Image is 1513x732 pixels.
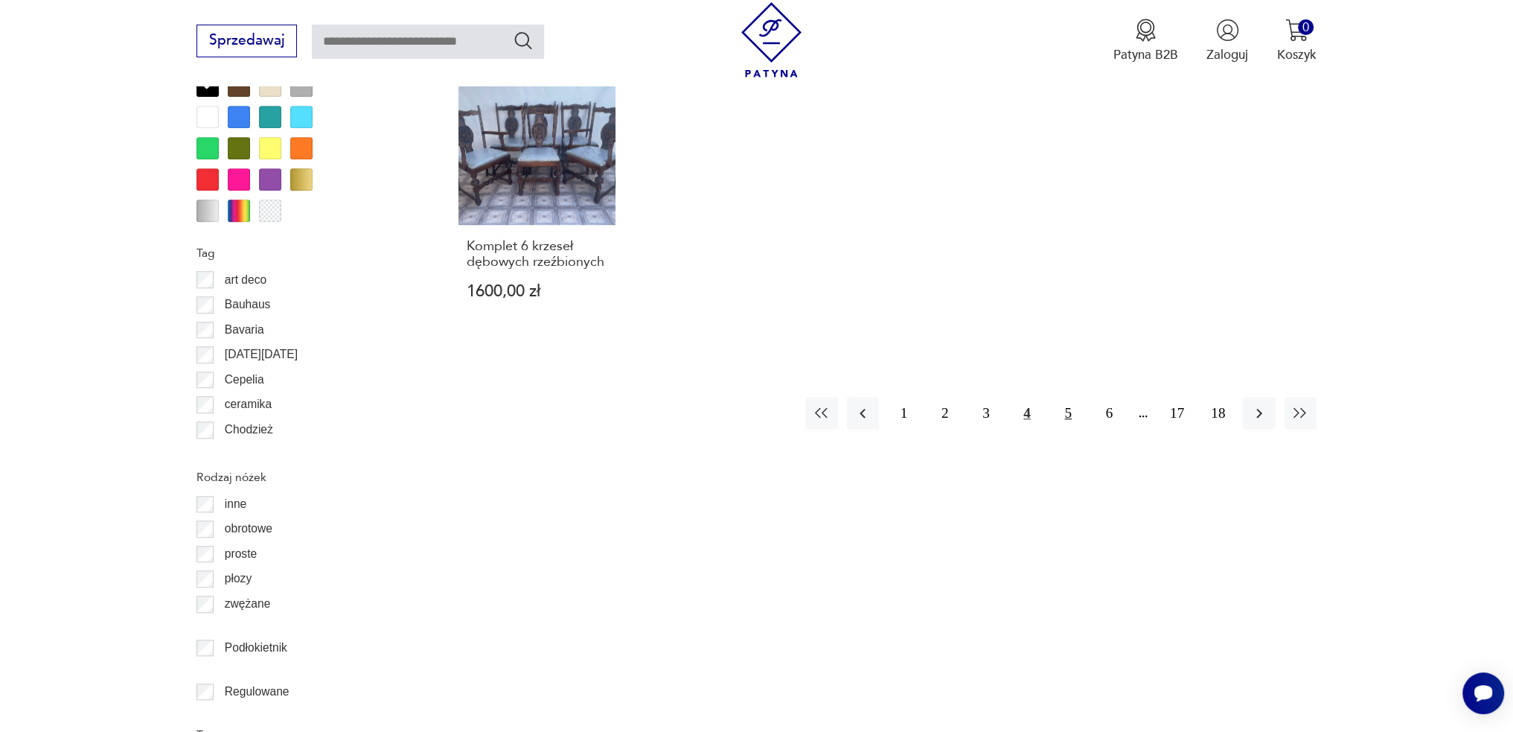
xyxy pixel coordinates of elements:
p: Cepelia [225,370,264,389]
button: 3 [970,397,1002,429]
p: Tag [196,244,415,263]
p: Koszyk [1277,46,1317,63]
h3: Komplet 6 krzeseł dębowych rzeźbionych [467,239,608,270]
p: Bauhaus [225,295,271,314]
p: Rodzaj nóżek [196,468,415,487]
button: 4 [1011,397,1043,429]
button: 0Koszyk [1277,19,1317,63]
button: Zaloguj [1206,19,1248,63]
p: ceramika [225,395,272,414]
p: Ćmielów [225,445,269,465]
a: Sprzedawaj [196,36,297,48]
p: zwężane [225,594,271,614]
a: Ikona medaluPatyna B2B [1113,19,1178,63]
button: 17 [1161,397,1193,429]
p: Zaloguj [1206,46,1248,63]
p: obrotowe [225,519,272,538]
p: [DATE][DATE] [225,345,298,364]
p: proste [225,544,257,564]
button: 18 [1202,397,1234,429]
p: Podłokietnik [225,638,287,658]
p: Chodzież [225,420,273,439]
a: Komplet 6 krzeseł dębowych rzeźbionychKomplet 6 krzeseł dębowych rzeźbionych1600,00 zł [458,68,615,334]
p: 1600,00 zł [467,284,608,299]
p: Regulowane [225,682,290,701]
button: Patyna B2B [1113,19,1178,63]
p: inne [225,494,246,514]
iframe: Smartsupp widget button [1462,672,1504,714]
div: 0 [1298,19,1314,35]
img: Patyna - sklep z meblami i dekoracjami vintage [734,2,809,77]
button: Sprzedawaj [196,25,297,57]
img: Ikona koszyka [1285,19,1308,42]
img: Ikona medalu [1134,19,1157,42]
button: 6 [1093,397,1125,429]
button: 2 [929,397,961,429]
p: płozy [225,569,252,588]
button: 5 [1052,397,1084,429]
button: 1 [888,397,920,429]
p: Bavaria [225,320,264,340]
p: Patyna B2B [1113,46,1178,63]
p: art deco [225,270,266,290]
button: Szukaj [513,30,534,51]
img: Ikonka użytkownika [1216,19,1239,42]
